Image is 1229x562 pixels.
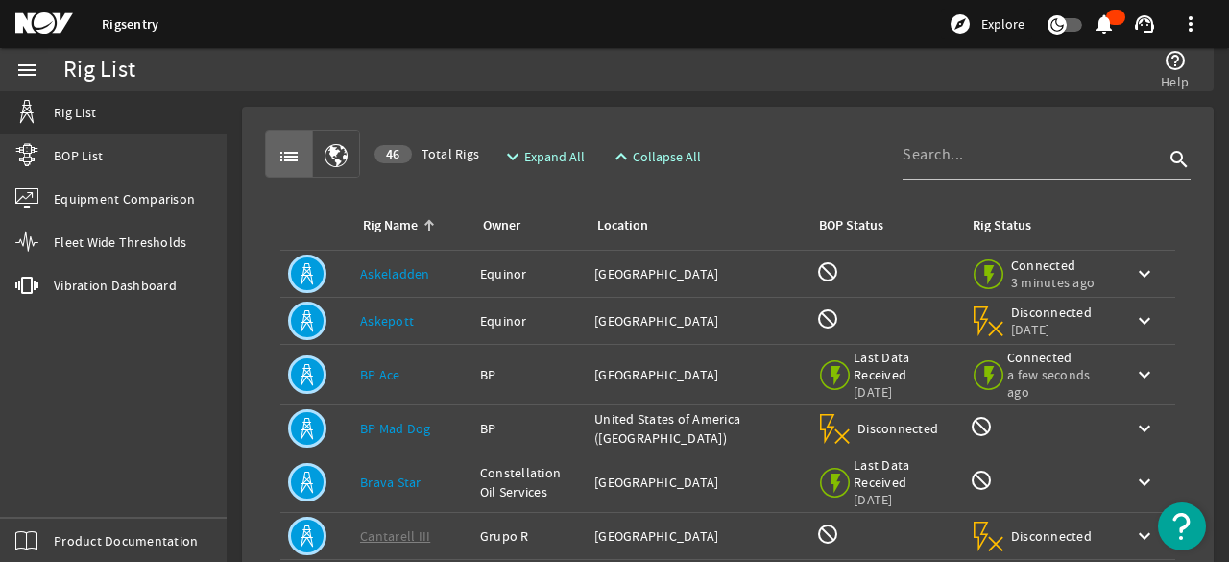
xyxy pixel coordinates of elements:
div: Grupo R [480,526,579,546]
div: BP [480,419,579,438]
mat-icon: menu [15,59,38,82]
span: BOP List [54,146,103,165]
mat-icon: keyboard_arrow_down [1133,525,1156,548]
div: 46 [374,145,412,163]
span: Fleet Wide Thresholds [54,232,186,252]
span: Disconnected [1011,527,1093,545]
mat-icon: BOP Monitoring not available for this rig [816,307,839,330]
span: [DATE] [854,491,951,508]
span: [DATE] [854,383,951,401]
mat-icon: Rig Monitoring not available for this rig [970,469,993,492]
a: Askeladden [360,265,430,282]
span: [DATE] [1011,321,1093,338]
div: [GEOGRAPHIC_DATA] [594,473,801,492]
span: Last Data Received [854,456,951,491]
span: Help [1161,72,1189,91]
div: [GEOGRAPHIC_DATA] [594,526,801,546]
mat-icon: keyboard_arrow_down [1133,363,1156,386]
div: [GEOGRAPHIC_DATA] [594,365,801,384]
span: Equipment Comparison [54,189,195,208]
span: Explore [981,14,1024,34]
a: BP Mad Dog [360,420,431,437]
div: Location [597,215,648,236]
button: Collapse All [602,139,709,174]
mat-icon: help_outline [1164,49,1187,72]
mat-icon: list [277,145,301,168]
mat-icon: keyboard_arrow_down [1133,471,1156,494]
div: Equinor [480,311,579,330]
span: Product Documentation [54,531,198,550]
mat-icon: notifications [1093,12,1116,36]
div: BOP Status [819,215,883,236]
a: Brava Star [360,474,422,491]
span: Collapse All [633,147,701,166]
span: Disconnected [857,420,939,437]
div: Rig List [63,61,135,80]
span: Total Rigs [374,144,479,163]
div: Rig Name [363,215,418,236]
a: Cantarell III [360,527,430,545]
span: Connected [1007,349,1102,366]
div: Owner [480,215,571,236]
a: BP Ace [360,366,400,383]
mat-icon: expand_less [610,145,625,168]
mat-icon: expand_more [501,145,517,168]
button: Explore [941,9,1032,39]
span: Last Data Received [854,349,951,383]
mat-icon: BOP Monitoring not available for this rig [816,260,839,283]
div: United States of America ([GEOGRAPHIC_DATA]) [594,409,801,448]
div: Location [594,215,793,236]
mat-icon: support_agent [1133,12,1156,36]
mat-icon: vibration [15,274,38,297]
button: Open Resource Center [1158,502,1206,550]
div: Constellation Oil Services [480,463,579,501]
span: Expand All [524,147,585,166]
span: Vibration Dashboard [54,276,177,295]
input: Search... [903,143,1164,166]
mat-icon: keyboard_arrow_down [1133,417,1156,440]
button: more_vert [1168,1,1214,47]
i: search [1168,148,1191,171]
mat-icon: explore [949,12,972,36]
a: Askepott [360,312,414,330]
span: Rig List [54,103,96,122]
div: Owner [483,215,520,236]
div: Equinor [480,264,579,283]
span: a few seconds ago [1007,366,1102,401]
button: Expand All [494,139,592,174]
mat-icon: keyboard_arrow_down [1133,262,1156,285]
div: BP [480,365,579,384]
mat-icon: Rig Monitoring not available for this rig [970,415,993,438]
a: Rigsentry [102,15,158,34]
span: Disconnected [1011,304,1093,321]
span: Connected [1011,257,1095,274]
mat-icon: BOP Monitoring not available for this rig [816,523,839,546]
div: [GEOGRAPHIC_DATA] [594,311,801,330]
div: [GEOGRAPHIC_DATA] [594,264,801,283]
span: 3 minutes ago [1011,274,1095,291]
mat-icon: keyboard_arrow_down [1133,309,1156,332]
div: Rig Status [973,215,1031,236]
div: Rig Name [360,215,457,236]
